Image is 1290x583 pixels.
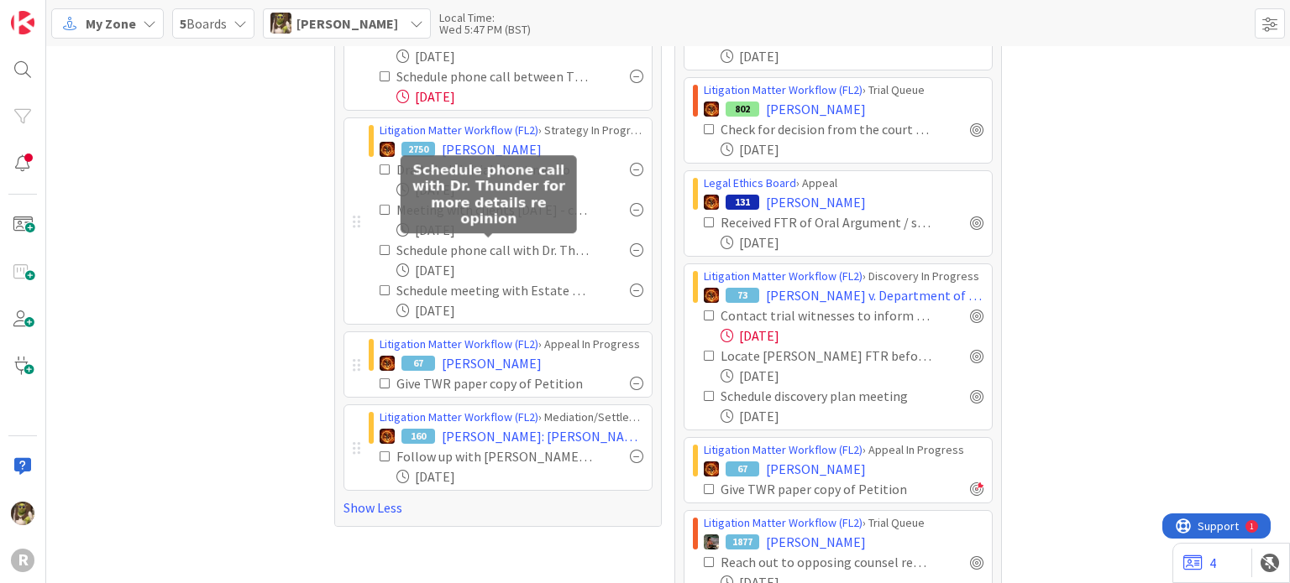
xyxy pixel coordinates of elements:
[721,305,933,325] div: Contact trial witnesses to inform of no trial?
[704,81,983,99] div: › Trial Queue
[766,99,866,119] span: [PERSON_NAME]
[704,514,983,532] div: › Trial Queue
[380,336,643,353] div: › Appeal In Progress
[704,175,796,190] a: Legal Ethics Board
[726,102,759,117] div: 802
[721,46,983,66] div: [DATE]
[180,13,227,34] span: Boards
[380,122,538,138] a: Litigation Matter Workflow (FL2)
[11,11,34,34] img: Visit kanbanzone.com
[721,346,933,366] div: Locate [PERSON_NAME] FTR before phone call on 9/15
[396,300,643,320] div: [DATE]
[442,353,542,373] span: [PERSON_NAME]
[396,180,643,200] div: [DATE]
[380,429,395,444] img: TR
[380,356,395,371] img: TR
[396,159,593,180] div: Draft shell initial client memo
[439,23,531,35] div: Wed 5:47 PM (BST)
[439,12,531,23] div: Local Time:
[726,195,759,210] div: 131
[396,200,593,220] div: Meeting with clients [DATE] - coordinate lunch
[442,139,542,159] span: [PERSON_NAME]
[396,86,643,107] div: [DATE]
[11,549,34,572] div: R
[704,461,719,476] img: TR
[726,534,759,549] div: 1877
[296,13,398,34] span: [PERSON_NAME]
[704,442,863,457] a: Litigation Matter Workflow (FL2)
[766,532,866,552] span: [PERSON_NAME]
[396,66,593,86] div: Schedule phone call between TWR and [PERSON_NAME] [DATE]
[86,13,136,34] span: My Zone
[704,102,719,117] img: TR
[704,515,863,530] a: Litigation Matter Workflow (FL2)
[704,82,863,97] a: Litigation Matter Workflow (FL2)
[380,409,643,426] div: › Mediation/Settlement in Progress
[704,174,983,192] div: › Appeal
[704,268,863,284] a: Litigation Matter Workflow (FL2)
[380,122,643,139] div: › Strategy In Progress
[396,240,593,260] div: Schedule phone call with Dr. Thunder for more details re opinion
[721,552,933,572] div: Reach out to opposing counsel regarding hearing dates
[704,195,719,210] img: TR
[766,285,983,305] span: [PERSON_NAME] v. Department of Human Services
[396,446,593,466] div: Follow up with [PERSON_NAME] re lease comments
[721,139,983,159] div: [DATE]
[380,142,395,157] img: TR
[180,15,186,32] b: 5
[721,366,983,386] div: [DATE]
[87,7,92,20] div: 1
[704,288,719,303] img: TR
[407,162,570,226] h5: Schedule phone call with Dr. Thunder for more details re opinion
[726,461,759,476] div: 67
[704,441,983,459] div: › Appeal In Progress
[721,386,932,406] div: Schedule discovery plan meeting
[721,406,983,426] div: [DATE]
[35,3,76,23] span: Support
[766,192,866,212] span: [PERSON_NAME]
[396,46,643,66] div: [DATE]
[401,142,435,157] div: 2750
[396,260,643,280] div: [DATE]
[726,288,759,303] div: 73
[396,373,593,393] div: Give TWR paper copy of Petition
[401,429,435,444] div: 160
[442,426,643,446] span: [PERSON_NAME]: [PERSON_NAME] [PERSON_NAME]
[401,356,435,371] div: 67
[396,280,593,300] div: Schedule meeting with Estate Planning Counsel ([PERSON_NAME]) - in person.
[11,502,34,525] img: DG
[380,409,538,424] a: Litigation Matter Workflow (FL2)
[766,459,866,479] span: [PERSON_NAME]
[1183,553,1216,573] a: 4
[270,13,291,34] img: DG
[704,534,719,549] img: MW
[721,479,931,499] div: Give TWR paper copy of Petition
[721,232,983,252] div: [DATE]
[396,466,643,487] div: [DATE]
[396,220,643,240] div: [DATE]
[721,119,933,139] div: Check for decision from the court (checked 10/3)
[380,336,538,351] a: Litigation Matter Workflow (FL2)
[704,268,983,285] div: › Discovery In Progress
[343,497,653,518] a: Show Less
[721,325,983,346] div: [DATE]
[721,212,933,232] div: Received FTR of Oral Argument / send to transcriptionist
